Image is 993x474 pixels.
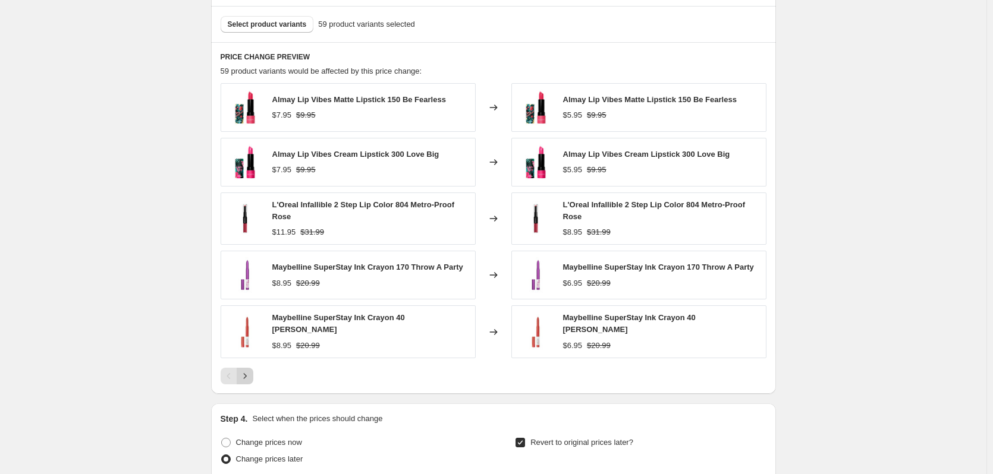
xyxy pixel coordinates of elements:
[252,413,382,425] p: Select when the prices should change
[272,150,439,159] span: Almay Lip Vibes Cream Lipstick 300 Love Big
[563,200,745,221] span: L'Oreal Infallible 2 Step Lip Color 804 Metro-Proof Rose
[563,226,583,238] div: $8.95
[227,314,263,350] img: 1-Photoroom_e82902ed-b1eb-45b7-98f4-b2502c11218b_80x.webp
[587,109,607,121] strike: $9.95
[563,277,583,289] div: $6.95
[587,164,607,176] strike: $9.95
[272,109,292,121] div: $7.95
[296,164,316,176] strike: $9.95
[518,144,554,180] img: LVGB111_80x.webp
[587,277,611,289] strike: $20.99
[272,200,454,221] span: L'Oreal Infallible 2 Step Lip Color 804 Metro-Proof Rose
[563,150,730,159] span: Almay Lip Vibes Cream Lipstick 300 Love Big
[296,277,320,289] strike: $20.99
[272,277,292,289] div: $8.95
[318,18,415,30] span: 59 product variants selected
[228,20,307,29] span: Select product variants
[236,454,303,463] span: Change prices later
[587,226,611,238] strike: $31.99
[563,340,583,352] div: $6.95
[518,314,554,350] img: 1-Photoroom_e82902ed-b1eb-45b7-98f4-b2502c11218b_80x.webp
[296,109,316,121] strike: $9.95
[518,90,554,125] img: LVBF-Photoroom_80x.webp
[227,90,263,125] img: LVBF-Photoroom_80x.webp
[518,201,554,236] img: L_Oreal-Infallible-2-Step-Lip-Color-804-Metro-Proof-Rose-1_80x.jpg
[563,95,737,104] span: Almay Lip Vibes Matte Lipstick 150 Be Fearless
[221,413,248,425] h2: Step 4.
[221,16,314,33] button: Select product variants
[221,368,253,384] nav: Pagination
[296,340,320,352] strike: $20.99
[272,313,405,334] span: Maybelline SuperStay Ink Crayon 40 [PERSON_NAME]
[221,52,766,62] h6: PRICE CHANGE PREVIEW
[587,340,611,352] strike: $20.99
[300,226,324,238] strike: $31.99
[272,95,446,104] span: Almay Lip Vibes Matte Lipstick 150 Be Fearless
[237,368,253,384] button: Next
[563,313,696,334] span: Maybelline SuperStay Ink Crayon 40 [PERSON_NAME]
[236,438,302,447] span: Change prices now
[227,144,263,180] img: LVGB111_80x.webp
[227,201,263,236] img: L_Oreal-Infallible-2-Step-Lip-Color-804-Metro-Proof-Rose-1_80x.jpg
[272,340,292,352] div: $8.95
[227,257,263,293] img: 1-Photoroom_d6d2463a-b85f-475b-ae1a-b53c984f0544_80x.webp
[221,67,422,75] span: 59 product variants would be affected by this price change:
[272,263,463,271] span: Maybelline SuperStay Ink Crayon 170 Throw A Party
[563,109,583,121] div: $5.95
[530,438,633,447] span: Revert to original prices later?
[518,257,554,293] img: 1-Photoroom_d6d2463a-b85f-475b-ae1a-b53c984f0544_80x.webp
[563,263,754,271] span: Maybelline SuperStay Ink Crayon 170 Throw A Party
[563,164,583,176] div: $5.95
[272,226,296,238] div: $11.95
[272,164,292,176] div: $7.95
